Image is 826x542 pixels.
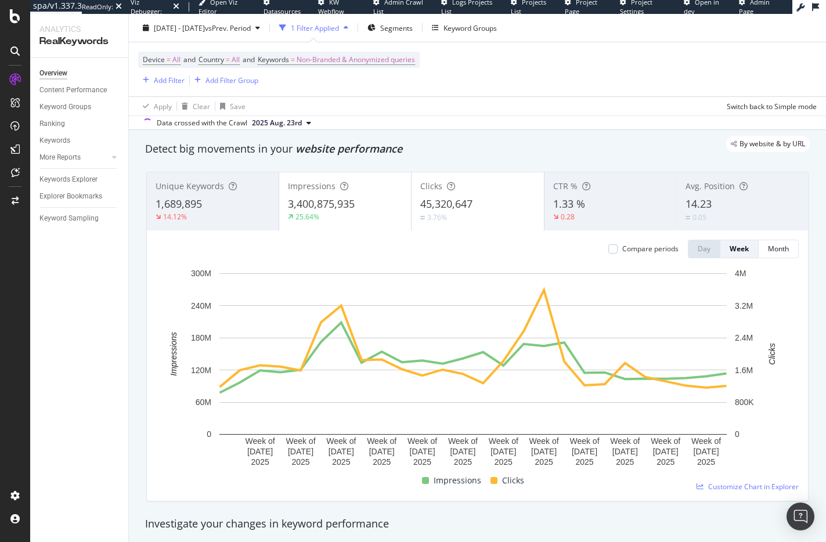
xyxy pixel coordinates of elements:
[191,366,211,375] text: 120M
[264,7,301,16] span: Datasources
[190,73,258,87] button: Add Filter Group
[610,436,640,446] text: Week of
[39,35,119,48] div: RealKeywords
[489,436,518,446] text: Week of
[154,23,205,32] span: [DATE] - [DATE]
[286,436,315,446] text: Week of
[205,75,258,85] div: Add Filter Group
[686,180,735,191] span: Avg. Position
[443,23,497,32] div: Keyword Groups
[39,212,120,225] a: Keyword Sampling
[39,101,91,113] div: Keyword Groups
[39,118,65,130] div: Ranking
[768,244,789,254] div: Month
[735,333,753,342] text: 2.4M
[413,457,431,467] text: 2025
[553,180,578,191] span: CTR %
[448,436,478,446] text: Week of
[191,269,211,278] text: 300M
[191,333,211,342] text: 180M
[450,447,475,456] text: [DATE]
[380,23,413,32] span: Segments
[691,436,721,446] text: Week of
[215,97,246,115] button: Save
[39,67,120,80] a: Overview
[39,190,102,203] div: Explorer Bookmarks
[39,212,99,225] div: Keyword Sampling
[740,140,805,147] span: By website & by URL
[154,101,172,111] div: Apply
[454,457,472,467] text: 2025
[39,135,70,147] div: Keywords
[207,429,211,439] text: 0
[39,101,120,113] a: Keyword Groups
[363,19,417,37] button: Segments
[275,19,353,37] button: 1 Filter Applied
[191,301,211,310] text: 240M
[407,436,437,446] text: Week of
[735,366,753,375] text: 1.6M
[163,212,187,222] div: 14.12%
[708,482,799,492] span: Customize Chart in Explorer
[154,75,185,85] div: Add Filter
[247,447,273,456] text: [DATE]
[692,212,706,222] div: 0.05
[297,52,415,68] span: Non-Branded & Anonymized queries
[288,447,313,456] text: [DATE]
[535,457,553,467] text: 2025
[427,19,502,37] button: Keyword Groups
[787,503,814,530] div: Open Intercom Messenger
[697,482,799,492] a: Customize Chart in Explorer
[145,516,810,532] div: Investigate your changes in keyword performance
[295,212,319,222] div: 25.64%
[434,474,481,487] span: Impressions
[291,23,339,32] div: 1 Filter Applied
[495,457,513,467] text: 2025
[553,197,585,211] span: 1.33 %
[157,118,247,128] div: Data crossed with the Crawl
[727,101,817,111] div: Switch back to Simple mode
[247,116,316,130] button: 2025 Aug. 23rd
[138,73,185,87] button: Add Filter
[39,135,120,147] a: Keywords
[612,447,638,456] text: [DATE]
[622,244,679,254] div: Compare periods
[427,212,447,222] div: 3.76%
[39,84,107,96] div: Content Performance
[651,436,680,446] text: Week of
[288,197,355,211] span: 3,400,875,935
[657,457,674,467] text: 2025
[138,97,172,115] button: Apply
[251,457,269,467] text: 2025
[39,174,120,186] a: Keywords Explorer
[529,436,559,446] text: Week of
[230,101,246,111] div: Save
[697,457,715,467] text: 2025
[156,180,224,191] span: Unique Keywords
[735,398,754,407] text: 800K
[232,52,240,68] span: All
[246,436,275,446] text: Week of
[767,343,777,364] text: Clicks
[183,55,196,64] span: and
[373,457,391,467] text: 2025
[329,447,354,456] text: [DATE]
[156,268,790,469] svg: A chart.
[138,19,265,37] button: [DATE] - [DATE]vsPrev. Period
[82,2,113,12] div: ReadOnly:
[39,190,120,203] a: Explorer Bookmarks
[686,197,712,211] span: 14.23
[722,97,817,115] button: Switch back to Simple mode
[735,429,740,439] text: 0
[726,136,810,152] div: legacy label
[688,240,720,258] button: Day
[39,151,109,164] a: More Reports
[502,474,524,487] span: Clicks
[420,216,425,219] img: Equal
[258,55,289,64] span: Keywords
[39,84,120,96] a: Content Performance
[575,457,593,467] text: 2025
[226,55,230,64] span: =
[759,240,799,258] button: Month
